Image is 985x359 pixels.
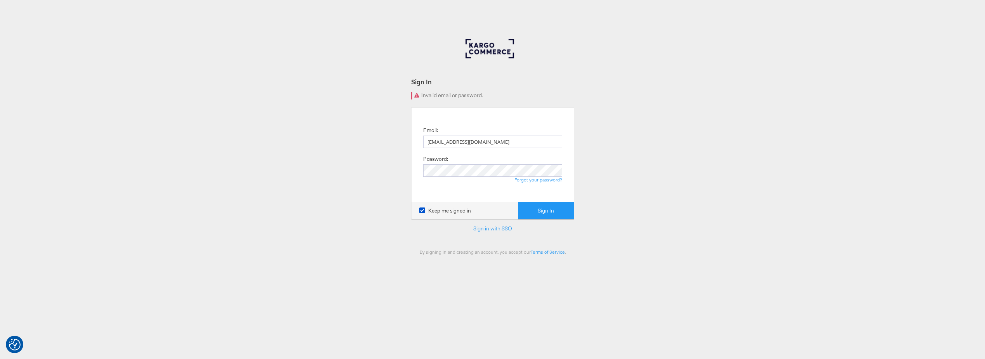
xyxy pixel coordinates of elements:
a: Terms of Service [531,249,565,255]
div: By signing in and creating an account, you accept our . [411,249,574,255]
img: Revisit consent button [9,339,21,350]
input: Email [423,136,562,148]
label: Email: [423,127,438,134]
label: Keep me signed in [419,207,471,214]
button: Consent Preferences [9,339,21,350]
a: Sign in with SSO [473,225,512,232]
div: Invalid email or password. [411,92,574,99]
div: Sign In [411,77,574,86]
label: Password: [423,155,448,163]
a: Forgot your password? [514,177,562,183]
button: Sign In [518,202,574,220]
